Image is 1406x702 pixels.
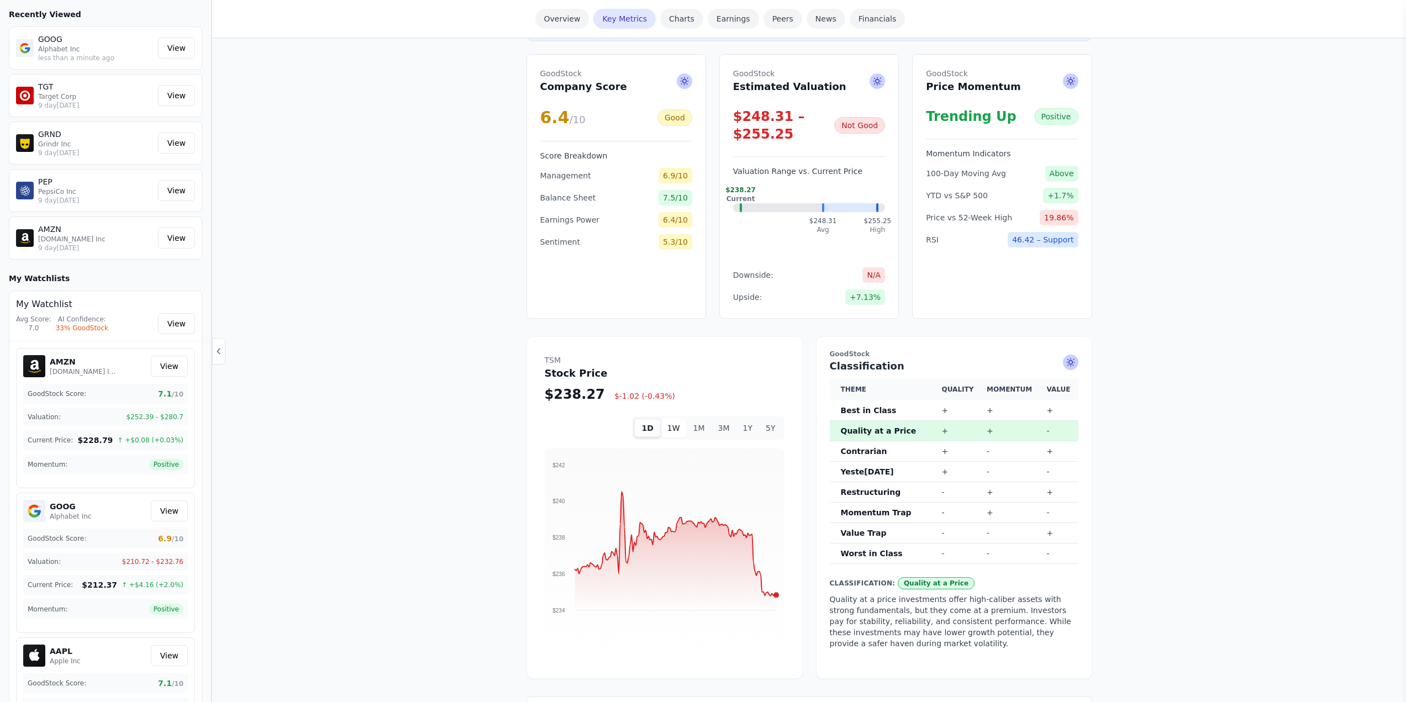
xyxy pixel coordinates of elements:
th: Contrarian [830,441,938,462]
span: Ask AI [1063,355,1078,370]
p: Grindr Inc [38,140,154,149]
span: Momentum: [28,460,67,469]
span: GoodStock Score: [28,679,86,688]
div: $248.31 [809,217,837,234]
h2: Estimated Valuation [733,68,846,94]
span: $210.72 - $232.76 [122,557,183,566]
td: + [938,400,983,421]
button: 1W [661,419,687,437]
span: $212.37 [82,579,117,590]
span: Momentum: [28,605,67,614]
span: Ask AI [677,73,692,89]
td: - [938,523,983,543]
span: GoodStock Score: [28,389,86,398]
span: 6.9 [158,533,183,544]
span: GoodStock [830,350,904,358]
span: 6.4/10 [659,212,692,228]
td: + [1042,523,1078,543]
span: +1.7% [1043,188,1078,203]
a: View [158,85,195,106]
td: - [938,482,983,503]
button: 1M [687,419,712,437]
button: 1Y [736,419,759,437]
h5: GOOG [50,501,91,512]
span: Positive [149,604,183,615]
th: Yeste[DATE] [830,462,938,482]
p: 9 day[DATE] [38,196,154,205]
h3: Recently Viewed [9,9,202,20]
span: 46.42 – Support [1008,232,1078,247]
span: 7.1 [158,678,183,689]
p: 9 day[DATE] [38,149,154,157]
span: Current Price: [28,436,73,445]
span: TSM [545,355,675,366]
span: Quality at a Price [898,577,975,589]
tspan: $242 [552,462,565,468]
th: Value [1042,378,1078,400]
span: Current Price: [28,580,73,589]
h2: Price Momentum [926,68,1021,94]
div: $248.31 – $255.25 [733,108,834,143]
div: 33% GoodStock [56,324,108,332]
td: + [1042,482,1078,503]
a: Earnings [708,9,759,29]
span: GoodStock [926,68,1021,79]
a: View [158,180,195,201]
th: Theme [830,378,938,400]
span: $252.39 - $280.7 [126,413,183,421]
p: Apple Inc [50,657,81,666]
tspan: $234 [552,608,565,614]
div: 6.4 [540,108,586,128]
p: AMZN [38,224,154,235]
span: GoodStock [733,68,846,79]
span: Balance Sheet [540,192,596,203]
img: AAPL [23,645,45,667]
p: 9 day[DATE] [38,244,154,252]
td: + [938,462,983,482]
th: Value Trap [830,523,938,543]
td: + [982,421,1042,441]
span: +7.13% [845,289,885,305]
span: RSI [926,234,939,245]
a: Overview [535,9,589,29]
p: Target Corp [38,92,154,101]
td: - [938,543,983,564]
span: /10 [172,535,183,543]
p: GOOG [38,34,154,45]
p: less than a minute ago [38,54,154,62]
div: Avg Score: [16,315,51,324]
td: - [1042,421,1078,441]
span: Earnings Power [540,214,600,225]
span: GoodStock [540,68,627,79]
div: $238.27 [725,186,756,203]
span: Upside: [733,292,762,303]
h2: Company Score [540,68,627,94]
p: PepsiCo Inc [38,187,154,196]
span: Downside: [733,270,773,281]
a: View [151,356,188,377]
div: Current [725,194,756,203]
span: Above [1045,166,1078,181]
span: YTD vs S&P 500 [926,190,988,201]
td: + [982,503,1042,523]
td: + [1042,400,1078,421]
th: Quality [938,378,983,400]
span: Price vs 52-Week High [926,212,1012,223]
span: Management [540,170,591,181]
th: Restructuring [830,482,938,503]
a: Key Metrics [593,9,656,29]
p: [DOMAIN_NAME] Inc [50,367,116,376]
span: Ask AI [870,73,885,89]
div: 7.0 [16,324,51,332]
td: + [1042,441,1078,462]
a: View [151,500,188,521]
a: Peers [763,9,802,29]
span: 100-Day Moving Avg [926,168,1006,179]
th: Momentum [982,378,1042,400]
p: GRND [38,129,154,140]
td: - [982,441,1042,462]
span: Ask AI [1063,73,1078,89]
td: + [938,441,983,462]
span: Classification: [830,579,896,587]
p: [DOMAIN_NAME] Inc [38,235,154,244]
